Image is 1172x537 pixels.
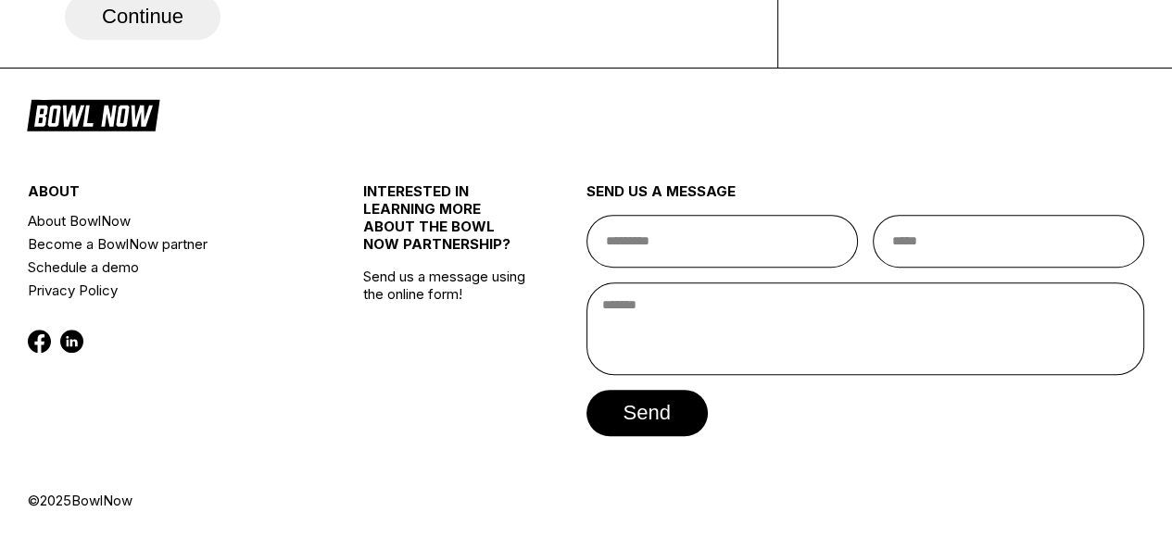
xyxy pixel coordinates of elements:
a: Privacy Policy [28,279,307,302]
div: Send us a message using the online form! [363,142,531,492]
div: send us a message [586,182,1145,215]
a: Schedule a demo [28,256,307,279]
div: © 2025 BowlNow [28,492,1144,509]
div: INTERESTED IN LEARNING MORE ABOUT THE BOWL NOW PARTNERSHIP? [363,182,531,268]
a: About BowlNow [28,209,307,232]
button: send [586,390,708,436]
a: Become a BowlNow partner [28,232,307,256]
div: about [28,182,307,209]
